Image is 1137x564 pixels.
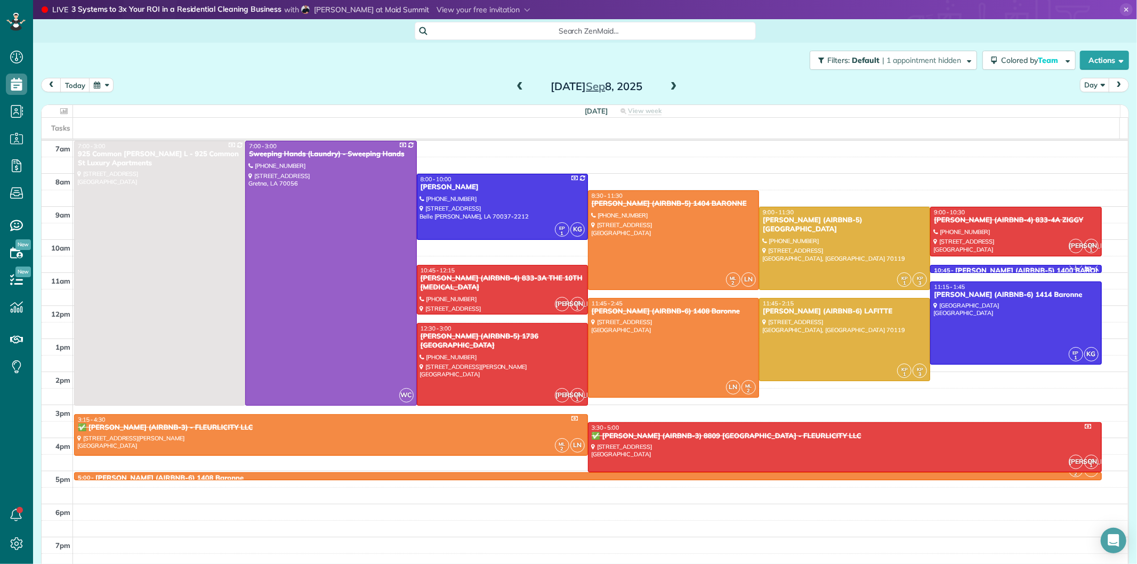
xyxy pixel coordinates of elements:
[555,444,569,454] small: 2
[570,438,585,453] span: LN
[1109,78,1129,92] button: next
[55,178,70,186] span: 8am
[1101,528,1126,553] div: Open Intercom Messenger
[60,78,90,92] button: today
[55,144,70,153] span: 7am
[78,142,106,150] span: 7:00 - 3:00
[555,388,569,402] span: [PERSON_NAME]
[51,124,70,132] span: Tasks
[55,343,70,351] span: 1pm
[592,192,623,199] span: 8:30 - 11:30
[55,541,70,550] span: 7pm
[1001,55,1062,65] span: Colored by
[730,275,737,281] span: ML
[1069,469,1083,479] small: 2
[51,277,70,285] span: 11am
[592,424,619,431] span: 3:30 - 5:00
[78,416,106,423] span: 3:15 - 4:30
[15,239,31,250] span: New
[1073,350,1079,356] span: EP
[421,175,451,183] span: 8:00 - 10:00
[810,51,977,70] button: Filters: Default | 1 appointment hidden
[55,409,70,417] span: 3pm
[917,275,923,281] span: KP
[51,310,70,318] span: 12pm
[742,386,755,396] small: 2
[421,267,455,274] span: 10:45 - 12:15
[763,208,794,216] span: 9:00 - 11:30
[726,380,740,394] span: LN
[1080,78,1110,92] button: Day
[530,80,663,92] h2: [DATE] 8, 2025
[592,300,623,307] span: 11:45 - 2:45
[901,366,908,372] span: KP
[420,183,585,192] div: [PERSON_NAME]
[1088,457,1094,463] span: CG
[55,442,70,450] span: 4pm
[420,274,585,292] div: [PERSON_NAME] (AIRBNB-4) 833-3A THE 10TH [MEDICAL_DATA]
[898,278,911,288] small: 1
[591,432,1099,441] div: ✅ [PERSON_NAME] (AIRBNB-3) 8809 [GEOGRAPHIC_DATA] - FLEURLICITY LLC
[1085,461,1098,471] small: 1
[763,300,794,307] span: 11:45 - 2:15
[1084,347,1099,361] span: KG
[574,300,580,305] span: CG
[55,508,70,517] span: 6pm
[827,55,850,65] span: Filters:
[913,278,926,288] small: 3
[314,5,429,14] span: [PERSON_NAME] at Maid Summit
[399,388,414,402] span: WC
[248,150,413,159] div: Sweeping Hands (Laundry) - Sweeping Hands
[1038,55,1060,65] span: Team
[933,291,1098,300] div: [PERSON_NAME] (AIRBNB-6) 1414 Baronne
[77,150,242,168] div: 925 Common [PERSON_NAME] L - 925 Common St Luxury Apartments
[933,216,1098,225] div: [PERSON_NAME] (AIRBNB-4) 833-4A ZIGGY
[55,475,70,484] span: 5pm
[555,229,569,239] small: 1
[898,369,911,380] small: 1
[934,283,965,291] span: 11:15 - 1:45
[901,275,908,281] span: KP
[1069,455,1083,469] span: [PERSON_NAME]
[95,474,244,483] div: [PERSON_NAME] (AIRBNB-6) 1408 Baronne
[955,267,1110,276] div: [PERSON_NAME] (AIRBNB-5) 1400 BARONNE
[77,423,585,432] div: ✅ [PERSON_NAME] (AIRBNB-3) - FLEURLICITY LLC
[628,107,662,115] span: View week
[420,332,585,350] div: [PERSON_NAME] (AIRBNB-5) 1736 [GEOGRAPHIC_DATA]
[555,297,569,311] span: [PERSON_NAME]
[852,55,880,65] span: Default
[727,278,740,288] small: 2
[586,79,605,93] span: Sep
[51,244,70,252] span: 10am
[585,107,608,115] span: [DATE]
[570,222,585,237] span: KG
[591,307,756,316] div: [PERSON_NAME] (AIRBNB-6) 1408 Baronne
[1069,353,1083,363] small: 1
[15,267,31,277] span: New
[1088,241,1094,247] span: CG
[1080,51,1129,70] button: Actions
[301,5,310,14] img: horacio-reyes-bc8646670b5443198450b93bc0fdfcae425479667f5a57d08a21e537803d0fa7.png
[882,55,961,65] span: | 1 appointment hidden
[41,78,61,92] button: prev
[746,383,752,389] span: ML
[571,394,584,405] small: 1
[285,5,300,14] span: with
[55,376,70,384] span: 2pm
[55,211,70,219] span: 9am
[559,225,565,231] span: EP
[1069,262,1083,272] small: 1
[591,199,756,208] div: [PERSON_NAME] (AIRBNB-5) 1404 BARONNE
[804,51,977,70] a: Filters: Default | 1 appointment hidden
[574,391,580,397] span: CG
[421,325,451,332] span: 12:30 - 3:00
[741,272,756,287] span: LN
[1069,239,1083,253] span: [PERSON_NAME]
[559,441,565,447] span: ML
[917,366,923,372] span: KP
[982,51,1076,70] button: Colored byTeam
[1085,245,1098,255] small: 1
[934,208,965,216] span: 9:00 - 10:30
[571,303,584,313] small: 1
[249,142,277,150] span: 7:00 - 3:00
